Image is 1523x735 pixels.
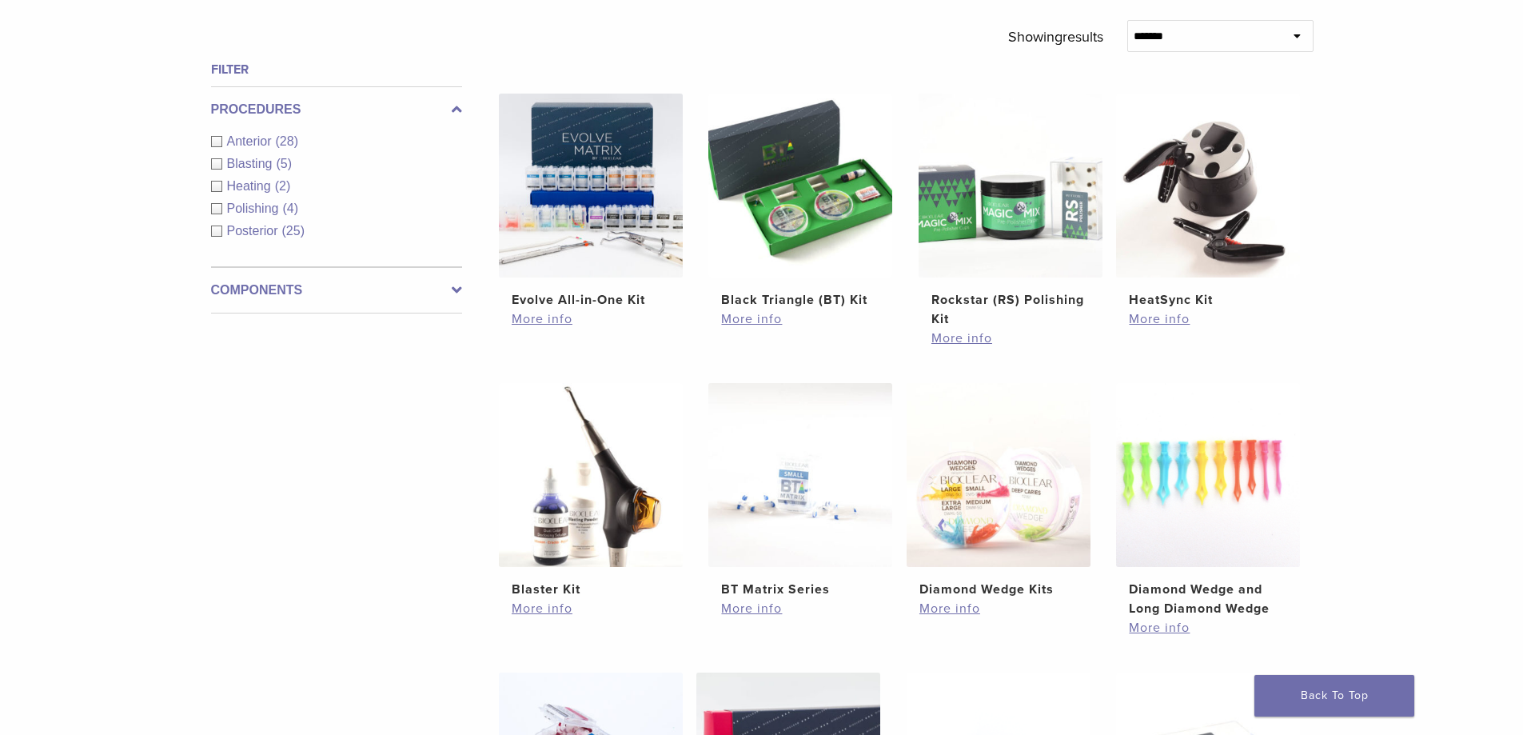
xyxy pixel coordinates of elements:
img: Blaster Kit [499,383,683,567]
h2: HeatSync Kit [1129,290,1287,310]
span: Anterior [227,134,276,148]
h4: Filter [211,60,462,79]
img: BT Matrix Series [708,383,892,567]
h2: Rockstar (RS) Polishing Kit [931,290,1090,329]
a: Back To Top [1254,675,1414,717]
span: (28) [276,134,298,148]
a: HeatSync KitHeatSync Kit [1115,94,1302,310]
img: Rockstar (RS) Polishing Kit [919,94,1102,278]
h2: BT Matrix Series [721,580,879,599]
span: Posterior [227,224,282,238]
img: Black Triangle (BT) Kit [708,94,892,278]
a: More info [919,599,1078,618]
h2: Black Triangle (BT) Kit [721,290,879,310]
h2: Diamond Wedge Kits [919,580,1078,599]
a: More info [512,310,670,329]
span: Blasting [227,157,277,170]
span: Polishing [227,202,283,215]
h2: Evolve All-in-One Kit [512,290,670,310]
img: Diamond Wedge Kits [907,383,1090,567]
a: Blaster KitBlaster Kit [498,383,684,599]
a: More info [1129,618,1287,637]
a: BT Matrix SeriesBT Matrix Series [708,383,894,599]
label: Procedures [211,100,462,119]
h2: Blaster Kit [512,580,670,599]
a: Diamond Wedge KitsDiamond Wedge Kits [906,383,1092,599]
a: More info [721,310,879,329]
h2: Diamond Wedge and Long Diamond Wedge [1129,580,1287,618]
a: Diamond Wedge and Long Diamond WedgeDiamond Wedge and Long Diamond Wedge [1115,383,1302,618]
span: (5) [276,157,292,170]
span: Heating [227,179,275,193]
span: (4) [282,202,298,215]
a: Rockstar (RS) Polishing KitRockstar (RS) Polishing Kit [918,94,1104,329]
a: More info [931,329,1090,348]
img: Evolve All-in-One Kit [499,94,683,278]
span: (25) [282,224,305,238]
img: Diamond Wedge and Long Diamond Wedge [1116,383,1300,567]
p: Showing results [1008,20,1103,54]
a: Evolve All-in-One KitEvolve All-in-One Kit [498,94,684,310]
span: (2) [275,179,291,193]
img: HeatSync Kit [1116,94,1300,278]
a: More info [512,599,670,618]
a: Black Triangle (BT) KitBlack Triangle (BT) Kit [708,94,894,310]
a: More info [721,599,879,618]
a: More info [1129,310,1287,329]
label: Components [211,281,462,300]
